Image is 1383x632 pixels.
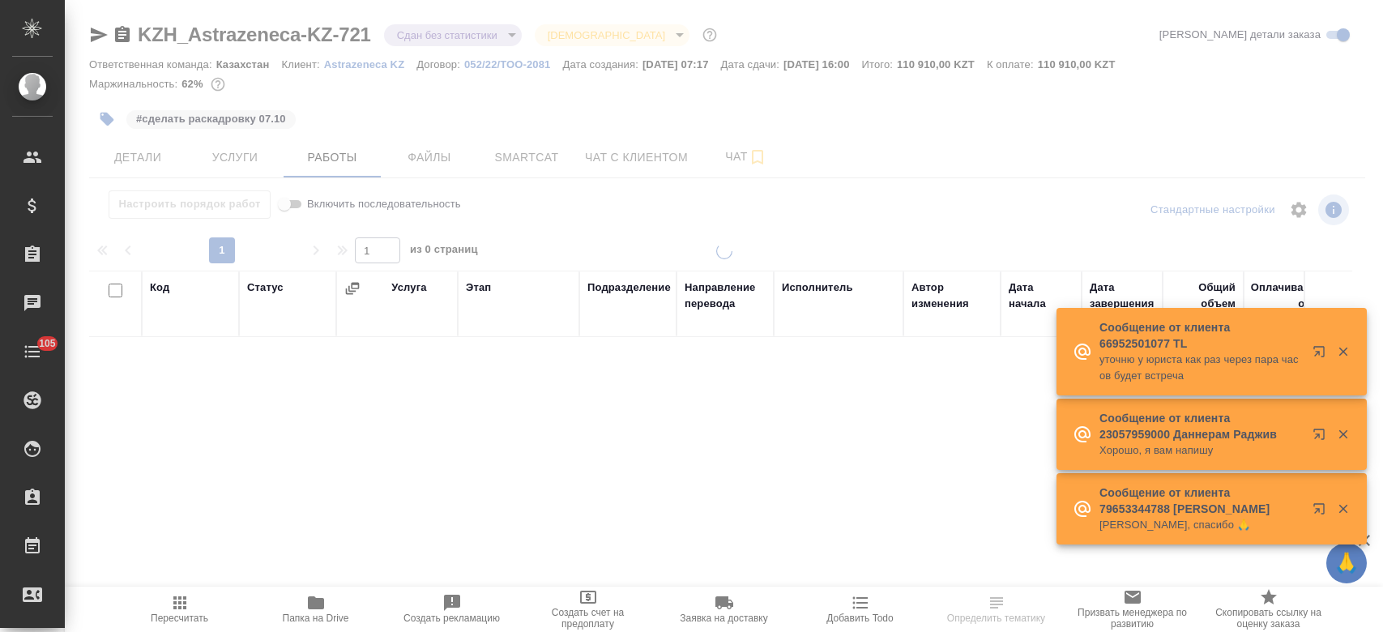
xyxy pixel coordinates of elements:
[520,587,656,632] button: Создать счет на предоплату
[1326,344,1360,359] button: Закрыть
[947,613,1045,624] span: Определить тематику
[29,335,66,352] span: 105
[384,587,520,632] button: Создать рекламацию
[928,587,1065,632] button: Определить тематику
[150,280,169,296] div: Код
[1090,280,1155,312] div: Дата завершения
[1009,280,1074,312] div: Дата начала
[466,280,491,296] div: Этап
[1303,335,1342,374] button: Открыть в новой вкладке
[782,280,853,296] div: Исполнитель
[792,587,928,632] button: Добавить Todo
[656,587,792,632] button: Заявка на доставку
[1326,427,1360,442] button: Закрыть
[1099,517,1302,533] p: [PERSON_NAME], спасибо 🙏
[1326,502,1360,516] button: Закрыть
[587,280,671,296] div: Подразделение
[283,613,349,624] span: Папка на Drive
[685,280,766,312] div: Направление перевода
[247,280,284,296] div: Статус
[680,613,767,624] span: Заявка на доставку
[1099,319,1302,352] p: Сообщение от клиента 66952501077 TL
[112,587,248,632] button: Пересчитать
[1099,442,1302,459] p: Хорошо, я вам напишу
[403,613,500,624] span: Создать рекламацию
[1303,493,1342,532] button: Открыть в новой вкладке
[911,280,992,312] div: Автор изменения
[1303,418,1342,457] button: Открыть в новой вкладке
[151,613,208,624] span: Пересчитать
[391,280,426,296] div: Услуга
[1099,410,1302,442] p: Сообщение от клиента 23057959000 Даннерам Раджив
[1251,280,1333,312] div: Оплачиваемый объем
[344,280,361,297] button: Сгруппировать
[248,587,384,632] button: Папка на Drive
[1099,485,1302,517] p: Сообщение от клиента 79653344788 [PERSON_NAME]
[826,613,893,624] span: Добавить Todo
[530,607,647,630] span: Создать счет на предоплату
[1171,280,1236,312] div: Общий объем
[4,331,61,372] a: 105
[1099,352,1302,384] p: уточню у юриста как раз через пара часов будет встреча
